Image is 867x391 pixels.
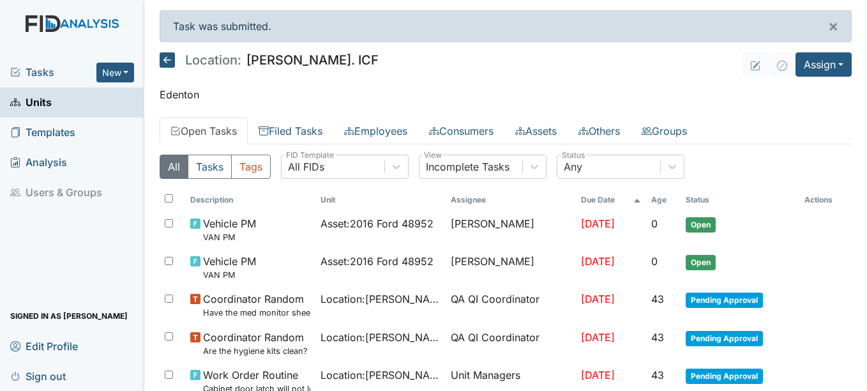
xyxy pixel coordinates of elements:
span: 43 [651,331,664,344]
span: Location : [PERSON_NAME]. ICF [320,330,441,345]
span: Open [686,217,716,233]
th: Toggle SortBy [185,189,315,211]
button: Tasks [188,155,232,179]
th: Toggle SortBy [315,189,446,211]
button: New [96,63,135,82]
span: 43 [651,293,664,305]
h5: [PERSON_NAME]. ICF [160,52,379,68]
th: Toggle SortBy [681,189,799,211]
span: Location: [185,54,241,66]
div: Any [564,159,582,174]
a: Open Tasks [160,118,248,144]
div: Type filter [160,155,271,179]
span: [DATE] [581,369,615,381]
span: 43 [651,369,664,381]
th: Assignee [446,189,576,211]
span: [DATE] [581,217,615,230]
small: Have the med monitor sheets been filled out? [203,307,310,319]
small: VAN PM [203,231,256,243]
a: Others [568,118,631,144]
span: Asset : 2016 Ford 48952 [320,254,433,269]
span: Vehicle PM VAN PM [203,254,256,281]
th: Toggle SortBy [646,189,681,211]
span: Templates [10,123,75,142]
th: Toggle SortBy [576,189,646,211]
span: Coordinator Random Have the med monitor sheets been filled out? [203,291,310,319]
a: Employees [333,118,418,144]
a: Tasks [10,65,96,80]
a: Filed Tasks [248,118,333,144]
td: [PERSON_NAME] [446,249,576,286]
span: Pending Approval [686,331,763,346]
small: Are the hygiene kits clean? [203,345,308,357]
span: Open [686,255,716,270]
p: Edenton [160,87,852,102]
span: × [828,17,838,35]
span: 0 [651,217,658,230]
span: [DATE] [581,331,615,344]
a: Groups [631,118,698,144]
small: VAN PM [203,269,256,281]
td: [PERSON_NAME] [446,211,576,249]
span: Location : [PERSON_NAME]. ICF [320,367,441,383]
input: Toggle All Rows Selected [165,194,173,203]
span: Signed in as [PERSON_NAME] [10,306,128,326]
a: Consumers [418,118,504,144]
div: All FIDs [288,159,324,174]
button: Assign [795,52,852,77]
span: Units [10,93,52,112]
td: QA QI Coordinator [446,325,576,362]
button: Tags [231,155,271,179]
span: Pending Approval [686,293,763,308]
a: Assets [504,118,568,144]
span: Sign out [10,366,66,386]
div: Incomplete Tasks [426,159,509,174]
button: × [815,11,851,42]
td: QA QI Coordinator [446,286,576,324]
span: Asset : 2016 Ford 48952 [320,216,433,231]
span: Edit Profile [10,336,78,356]
span: 0 [651,255,658,268]
span: [DATE] [581,255,615,268]
span: Analysis [10,153,67,172]
span: Coordinator Random Are the hygiene kits clean? [203,330,308,357]
div: Task was submitted. [160,10,852,42]
button: All [160,155,188,179]
span: [DATE] [581,293,615,305]
span: Pending Approval [686,369,763,384]
span: Vehicle PM VAN PM [203,216,256,243]
span: Location : [PERSON_NAME]. ICF [320,291,441,307]
th: Actions [799,189,852,211]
